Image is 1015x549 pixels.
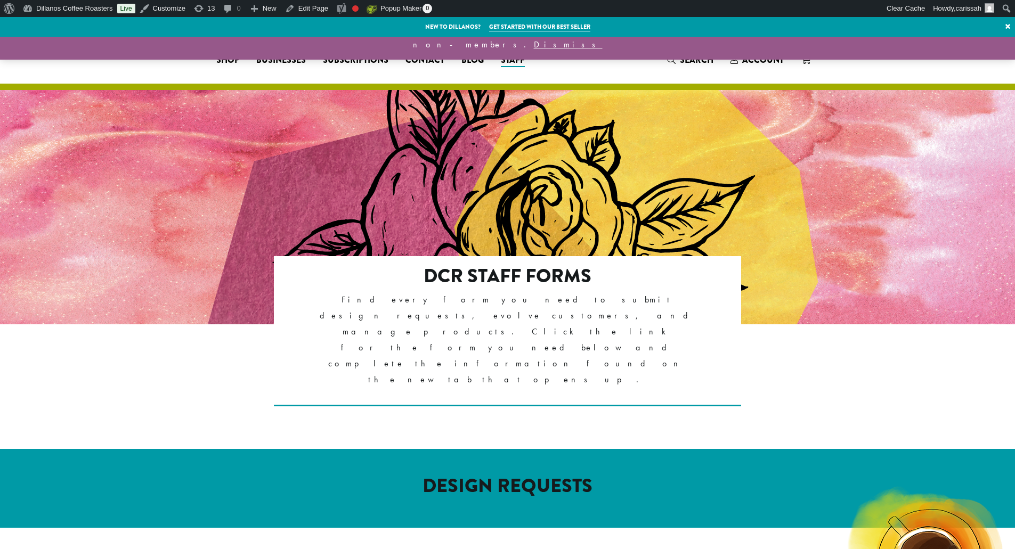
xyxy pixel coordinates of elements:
[320,265,695,288] h2: DCR Staff Forms
[742,54,784,66] span: Account
[423,4,432,13] span: 0
[534,39,603,50] a: Dismiss
[208,52,248,69] a: Shop
[405,54,444,67] span: Contact
[956,4,981,12] span: carissah
[117,4,135,13] a: Live
[659,51,722,69] a: Search
[216,54,239,67] span: Shop
[352,5,359,12] div: Focus keyphrase not set
[323,54,388,67] span: Subscriptions
[320,292,695,388] p: Find every form you need to submit design requests, evolve customers, and manage products. Click ...
[680,54,713,66] span: Search
[256,54,306,67] span: Businesses
[489,22,590,31] a: Get started with our best seller
[461,54,484,67] span: Blog
[204,474,811,497] h2: DESIGN REQUESTS
[501,54,525,67] span: Staff
[1001,17,1015,36] a: ×
[492,52,533,69] a: Staff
